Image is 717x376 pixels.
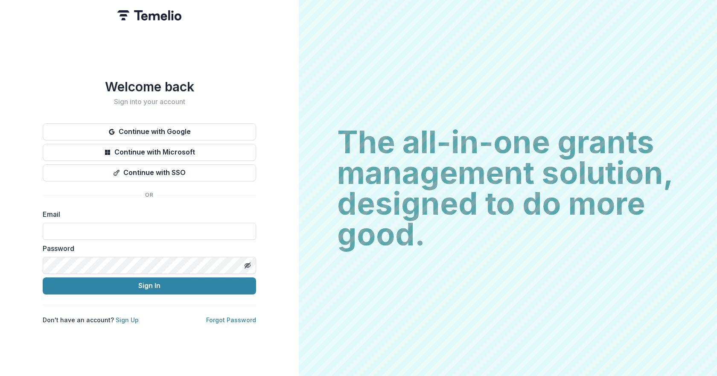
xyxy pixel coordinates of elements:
a: Forgot Password [206,316,256,324]
a: Sign Up [116,316,139,324]
p: Don't have an account? [43,315,139,324]
button: Sign In [43,277,256,294]
button: Toggle password visibility [241,259,254,272]
h2: Sign into your account [43,98,256,106]
label: Password [43,243,251,254]
button: Continue with SSO [43,164,256,181]
button: Continue with Google [43,123,256,140]
img: Temelio [117,10,181,20]
button: Continue with Microsoft [43,144,256,161]
label: Email [43,209,251,219]
h1: Welcome back [43,79,256,94]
